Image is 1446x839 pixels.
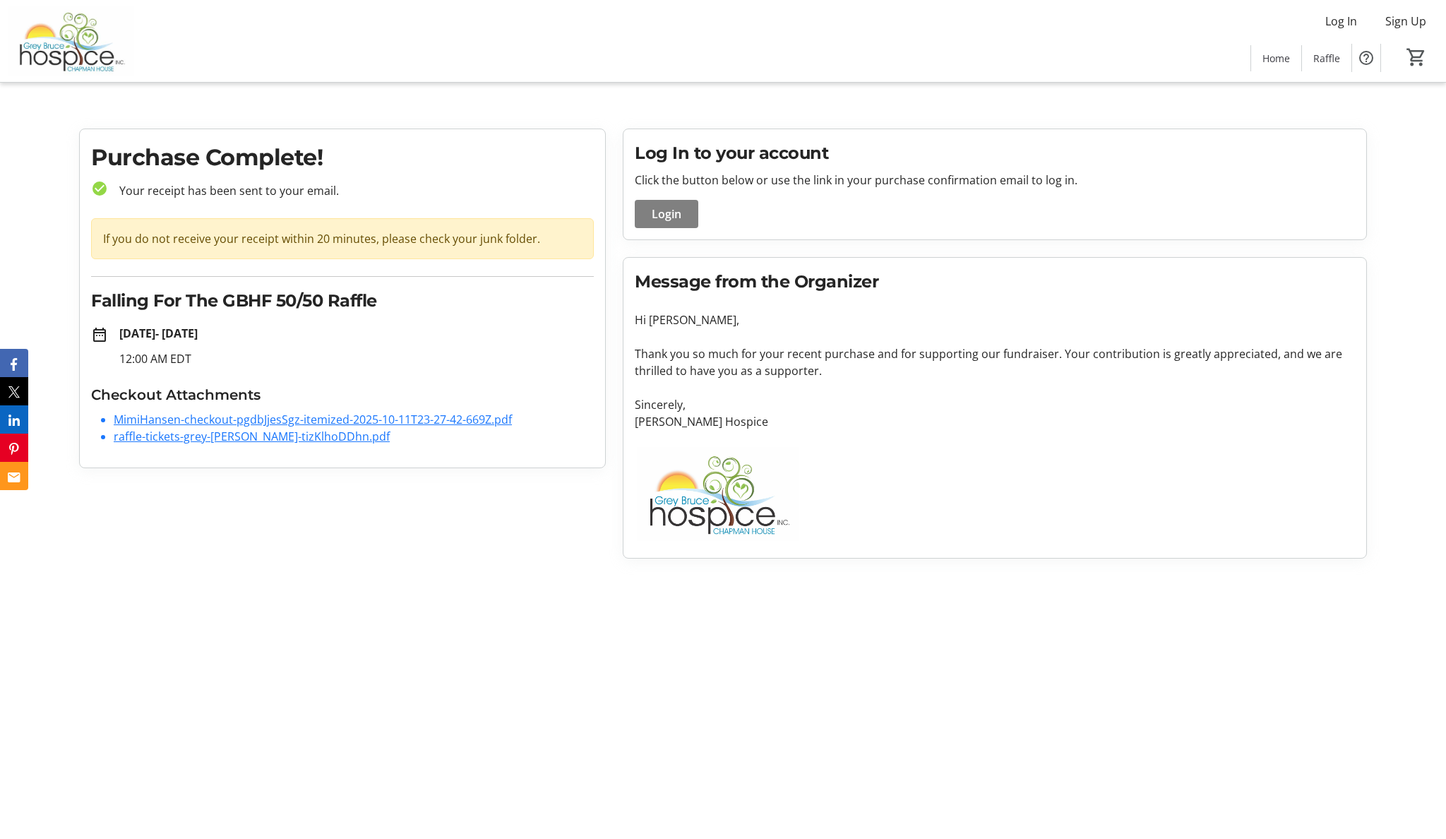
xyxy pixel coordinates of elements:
strong: [DATE] - [DATE] [119,326,198,341]
a: raffle-tickets-grey-[PERSON_NAME]-tizKlhoDDhn.pdf [114,429,390,444]
button: Sign Up [1374,10,1438,32]
button: Help [1352,44,1380,72]
div: If you do not receive your receipt within 20 minutes, please check your junk folder. [91,218,594,259]
a: MimiHansen-checkout-pgdbJjesSgz-itemized-2025-10-11T23-27-42-669Z.pdf [114,412,512,427]
h2: Message from the Organizer [635,269,1355,294]
span: Login [652,206,681,222]
img: Grey Bruce Hospice's Logo [8,6,134,76]
span: Home [1262,51,1290,66]
h2: Falling For The GBHF 50/50 Raffle [91,288,594,314]
p: [PERSON_NAME] Hospice [635,413,1355,430]
p: Hi [PERSON_NAME], [635,311,1355,328]
mat-icon: date_range [91,326,108,343]
span: Sign Up [1385,13,1426,30]
img: Grey Bruce Hospice logo [635,447,802,541]
p: 12:00 AM EDT [119,350,594,367]
a: Raffle [1302,45,1351,71]
h2: Log In to your account [635,141,1355,166]
a: Home [1251,45,1301,71]
p: Thank you so much for your recent purchase and for supporting our fundraiser. Your contribution i... [635,345,1355,379]
p: Click the button below or use the link in your purchase confirmation email to log in. [635,172,1355,189]
h3: Checkout Attachments [91,384,594,405]
button: Login [635,200,698,228]
h1: Purchase Complete! [91,141,594,174]
p: Your receipt has been sent to your email. [108,182,594,199]
button: Log In [1314,10,1368,32]
p: Sincerely, [635,396,1355,413]
span: Log In [1325,13,1357,30]
mat-icon: check_circle [91,180,108,197]
span: Raffle [1313,51,1340,66]
button: Cart [1404,44,1429,70]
